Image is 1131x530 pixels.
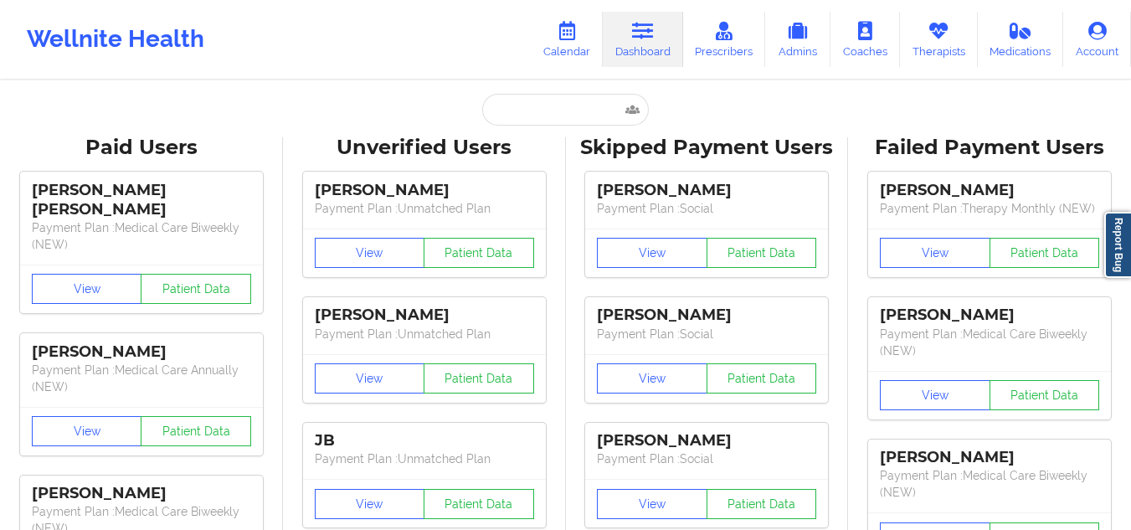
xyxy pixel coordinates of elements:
button: View [315,238,425,268]
p: Payment Plan : Unmatched Plan [315,326,534,342]
div: Unverified Users [295,135,554,161]
div: [PERSON_NAME] [597,431,816,450]
div: Skipped Payment Users [578,135,837,161]
button: Patient Data [141,416,251,446]
div: [PERSON_NAME] [315,306,534,325]
button: Patient Data [990,380,1100,410]
button: Patient Data [990,238,1100,268]
p: Payment Plan : Therapy Monthly (NEW) [880,200,1099,217]
button: Patient Data [707,363,817,394]
button: Patient Data [141,274,251,304]
div: [PERSON_NAME] [32,342,251,362]
button: View [597,489,707,519]
a: Admins [765,12,830,67]
a: Prescribers [683,12,766,67]
button: View [32,274,142,304]
a: Coaches [830,12,900,67]
button: View [597,363,707,394]
a: Calendar [531,12,603,67]
div: Failed Payment Users [860,135,1119,161]
div: [PERSON_NAME] [597,306,816,325]
p: Payment Plan : Social [597,326,816,342]
button: Patient Data [424,363,534,394]
a: Report Bug [1104,212,1131,278]
div: [PERSON_NAME] [880,181,1099,200]
p: Payment Plan : Medical Care Biweekly (NEW) [32,219,251,253]
p: Payment Plan : Unmatched Plan [315,450,534,467]
p: Payment Plan : Social [597,200,816,217]
div: [PERSON_NAME] [PERSON_NAME] [32,181,251,219]
a: Therapists [900,12,978,67]
button: View [315,363,425,394]
button: Patient Data [424,489,534,519]
button: Patient Data [707,489,817,519]
a: Medications [978,12,1064,67]
p: Payment Plan : Medical Care Biweekly (NEW) [880,467,1099,501]
div: [PERSON_NAME] [32,484,251,503]
div: [PERSON_NAME] [880,448,1099,467]
div: [PERSON_NAME] [597,181,816,200]
p: Payment Plan : Social [597,450,816,467]
button: View [315,489,425,519]
div: [PERSON_NAME] [315,181,534,200]
button: View [880,238,990,268]
button: Patient Data [424,238,534,268]
p: Payment Plan : Medical Care Biweekly (NEW) [880,326,1099,359]
a: Dashboard [603,12,683,67]
p: Payment Plan : Medical Care Annually (NEW) [32,362,251,395]
button: Patient Data [707,238,817,268]
button: View [880,380,990,410]
button: View [597,238,707,268]
div: [PERSON_NAME] [880,306,1099,325]
div: Paid Users [12,135,271,161]
a: Account [1063,12,1131,67]
div: JB [315,431,534,450]
button: View [32,416,142,446]
p: Payment Plan : Unmatched Plan [315,200,534,217]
